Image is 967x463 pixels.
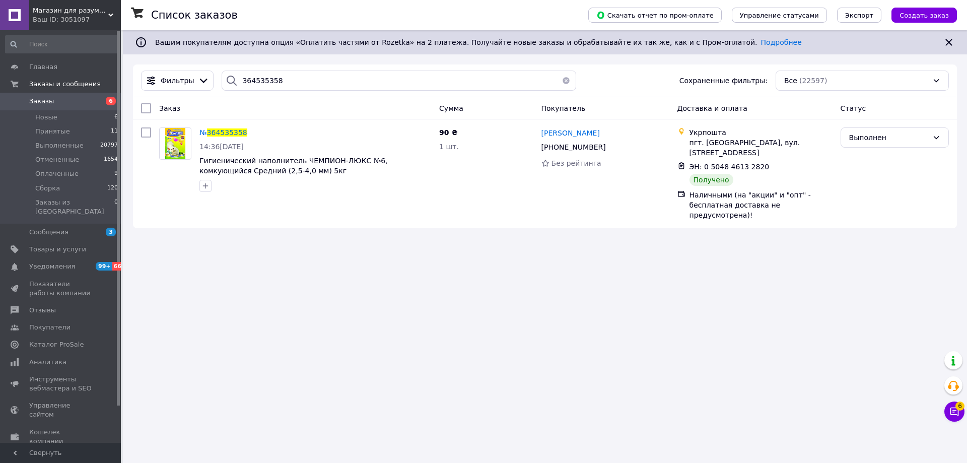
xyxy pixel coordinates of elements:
span: 9 [114,169,118,178]
button: Экспорт [837,8,881,23]
span: Управление сайтом [29,401,93,419]
button: Управление статусами [732,8,827,23]
span: Заказ [159,104,180,112]
button: Скачать отчет по пром-оплате [588,8,722,23]
a: Фото товару [159,127,191,160]
span: Отмененные [35,155,79,164]
span: Вашим покупателям доступна опция «Оплатить частями от Rozetka» на 2 платежа. Получайте новые зака... [155,38,802,46]
img: Фото товару [165,128,185,159]
a: [PERSON_NAME] [541,128,600,138]
span: Кошелек компании [29,428,93,446]
span: 90 ₴ [439,128,457,137]
input: Поиск [5,35,119,53]
span: 99+ [96,262,112,271]
span: Экспорт [845,12,873,19]
span: Заказы и сообщения [29,80,101,89]
span: 1 шт. [439,143,459,151]
span: Доставка и оплата [677,104,747,112]
a: Создать заказ [881,11,957,19]
span: Сохраненные фильтры: [679,76,768,86]
div: пгт. [GEOGRAPHIC_DATA], вул. [STREET_ADDRESS] [689,138,833,158]
div: Ваш ID: 3051097 [33,15,121,24]
span: ЭН: 0 5048 4613 2820 [689,163,770,171]
span: Покупатели [29,323,71,332]
span: Уведомления [29,262,75,271]
span: Статус [841,104,866,112]
div: Наличными (на "акции" и "опт" - бесплатная доставка не предусмотрена)! [689,190,833,220]
a: Гигиенический наполнитель ЧЕМПИОН-ЛЮКС №6, комкующийся Средний (2,5-4,0 мм) 5кг [199,157,388,175]
span: Каталог ProSale [29,340,84,349]
a: №364535358 [199,128,247,137]
span: Сумма [439,104,463,112]
span: 11 [111,127,118,136]
span: Создать заказ [900,12,949,19]
span: Магазин для разумных владельцев. Опт и розница [33,6,108,15]
div: Выполнен [849,132,928,143]
input: Поиск по номеру заказа, ФИО покупателя, номеру телефона, Email, номеру накладной [222,71,576,91]
span: Заказы [29,97,54,106]
button: Очистить [556,71,576,91]
div: Укрпошта [689,127,833,138]
span: Отзывы [29,306,56,315]
a: Подробнее [761,38,802,46]
span: Скачать отчет по пром-оплате [596,11,714,20]
span: Фильтры [161,76,194,86]
span: 3 [106,228,116,236]
span: Главная [29,62,57,72]
span: 6 [114,113,118,122]
span: № [199,128,207,137]
span: Аналитика [29,358,66,367]
span: Принятые [35,127,70,136]
span: Товары и услуги [29,245,86,254]
span: Покупатель [541,104,586,112]
span: Сообщения [29,228,68,237]
span: Заказы из [GEOGRAPHIC_DATA] [35,198,114,216]
span: Без рейтинга [551,159,601,167]
span: Управление статусами [740,12,819,19]
span: 6 [955,402,964,411]
span: Все [784,76,797,86]
span: 0 [114,198,118,216]
span: Оплаченные [35,169,79,178]
span: 120 [107,184,118,193]
span: (22597) [799,77,827,85]
div: Получено [689,174,733,186]
span: Выполненные [35,141,84,150]
span: Инструменты вебмастера и SEO [29,375,93,393]
span: 364535358 [207,128,247,137]
span: 66 [112,262,124,271]
span: [PHONE_NUMBER] [541,143,606,151]
button: Создать заказ [891,8,957,23]
span: 20797 [100,141,118,150]
span: [PERSON_NAME] [541,129,600,137]
span: Новые [35,113,57,122]
span: 14:36[DATE] [199,143,244,151]
span: 6 [106,97,116,105]
span: Показатели работы компании [29,280,93,298]
span: 1654 [104,155,118,164]
span: Сборка [35,184,60,193]
button: Чат с покупателем6 [944,402,964,422]
h1: Список заказов [151,9,238,21]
